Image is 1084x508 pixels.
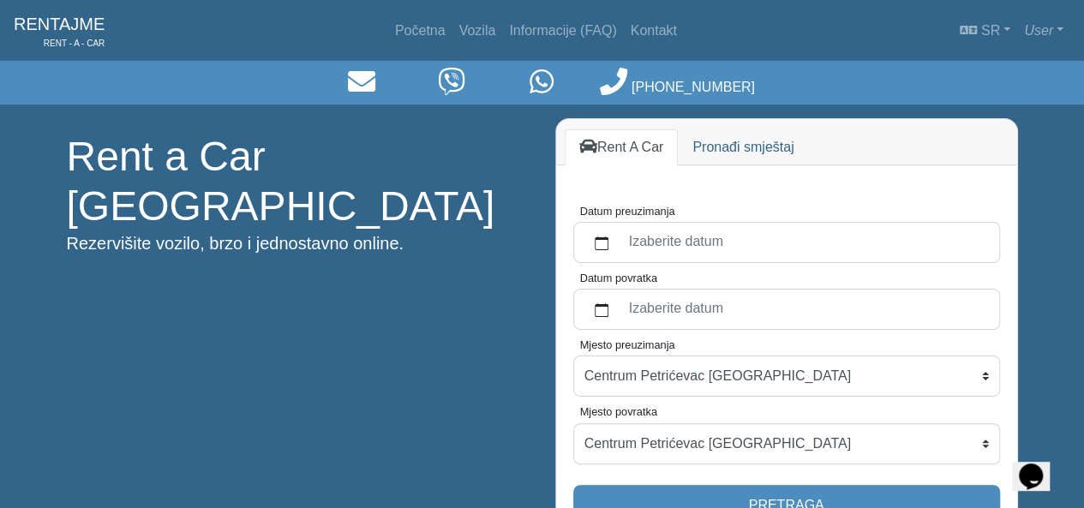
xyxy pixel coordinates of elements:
[678,129,808,165] a: Pronađi smještaj
[632,80,755,94] span: [PHONE_NUMBER]
[624,14,684,48] a: Kontakt
[388,14,452,48] a: Početna
[953,14,1017,48] a: sr
[619,227,989,258] label: Izaberite datum
[580,337,675,353] label: Mjesto preuzimanja
[580,270,657,286] label: Datum povratka
[67,132,530,230] h1: Rent a Car [GEOGRAPHIC_DATA]
[981,23,1000,38] span: sr
[584,227,619,258] button: calendar
[502,14,623,48] a: Informacije (FAQ)
[580,203,675,219] label: Datum preuzimanja
[1012,439,1067,491] iframe: chat widget
[1024,23,1053,38] em: User
[584,294,619,325] button: calendar
[595,236,608,250] svg: calendar
[595,303,608,317] svg: calendar
[565,129,679,165] a: Rent A Car
[67,230,530,256] p: Rezervišite vozilo, brzo i jednostavno online.
[619,294,989,325] label: Izaberite datum
[580,403,657,420] label: Mjesto povratka
[14,37,105,50] span: RENT - A - CAR
[14,7,105,54] a: RENTAJMERENT - A - CAR
[1017,14,1070,48] a: User
[600,80,754,94] a: [PHONE_NUMBER]
[452,14,503,48] a: Vozila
